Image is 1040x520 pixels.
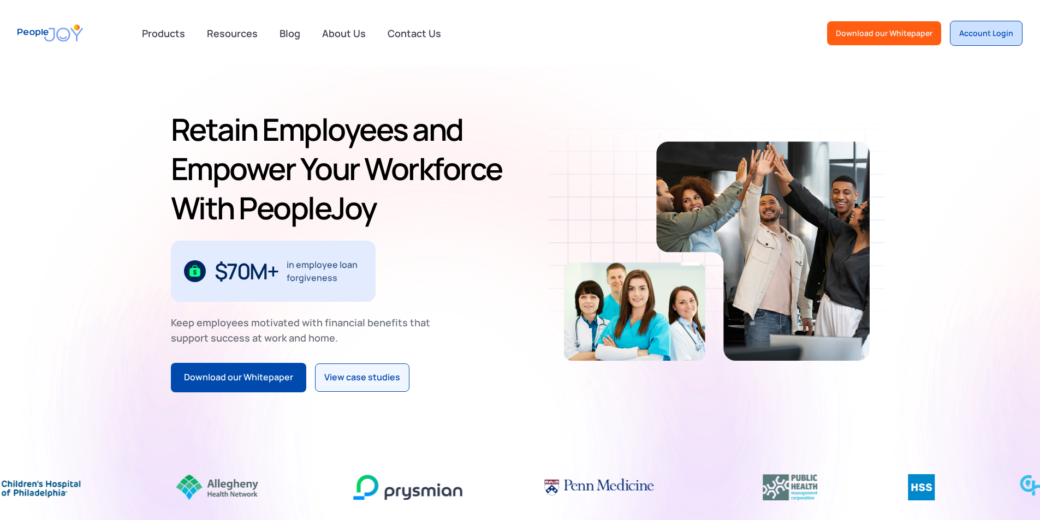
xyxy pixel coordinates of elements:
div: Download our Whitepaper [184,370,293,385]
a: Resources [200,21,264,45]
img: Retain-Employees-PeopleJoy [564,262,705,361]
a: Download our Whitepaper [171,363,306,392]
a: Contact Us [381,21,448,45]
div: in employee loan forgiveness [287,258,362,284]
div: 1 / 3 [171,241,376,302]
div: Keep employees motivated with financial benefits that support success at work and home. [171,315,439,345]
img: Retain-Employees-PeopleJoy [656,141,870,361]
h1: Retain Employees and Empower Your Workforce With PeopleJoy [171,110,516,228]
div: Download our Whitepaper [836,28,932,39]
div: $70M+ [215,262,278,280]
a: View case studies [315,363,409,392]
a: Download our Whitepaper [827,21,941,45]
div: Account Login [959,28,1013,39]
a: home [17,17,83,49]
a: Blog [273,21,307,45]
div: Products [135,22,192,44]
a: About Us [316,21,372,45]
a: Account Login [950,21,1023,46]
div: View case studies [324,370,400,385]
